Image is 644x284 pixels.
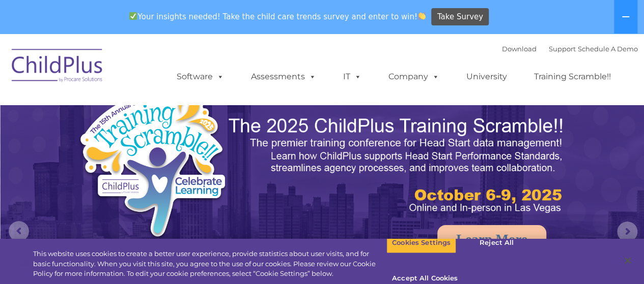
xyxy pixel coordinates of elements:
font: | [502,45,638,53]
a: IT [333,67,372,87]
span: Last name [142,67,173,75]
button: Cookies Settings [386,232,456,254]
img: ✅ [129,12,137,20]
a: Learn More [437,225,546,254]
div: This website uses cookies to create a better user experience, provide statistics about user visit... [33,249,386,279]
a: University [456,67,517,87]
img: 👏 [418,12,426,20]
img: ChildPlus by Procare Solutions [7,42,108,92]
a: Assessments [241,67,326,87]
button: Reject All [465,232,528,254]
span: Phone number [142,109,185,116]
button: Close [617,249,639,272]
a: Company [378,67,450,87]
a: Support [549,45,576,53]
a: Training Scramble!! [524,67,621,87]
a: Software [166,67,234,87]
a: Download [502,45,537,53]
span: Your insights needed! Take the child care trends survey and enter to win! [125,7,430,26]
a: Schedule A Demo [578,45,638,53]
span: Take Survey [437,8,483,26]
a: Take Survey [431,8,489,26]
